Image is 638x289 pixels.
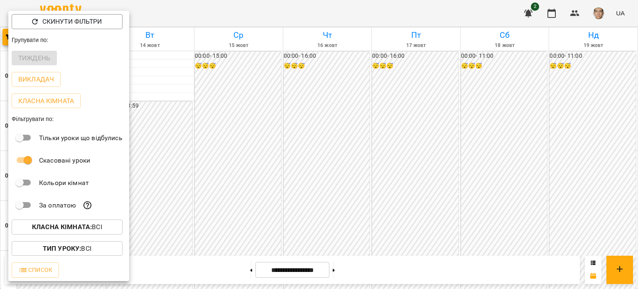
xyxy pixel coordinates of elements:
[8,111,129,126] div: Фільтрувати по:
[42,17,102,27] p: Скинути фільтри
[12,72,61,87] button: Викладач
[39,200,76,210] p: За оплатою
[32,223,92,231] b: Класна кімната :
[12,14,123,29] button: Скинути фільтри
[39,133,123,143] p: Тільки уроки що відбулись
[12,94,81,109] button: Класна кімната
[43,245,81,252] b: Тип Уроку :
[32,222,102,232] p: Всі
[12,241,123,256] button: Тип Уроку:Всі
[12,262,59,277] button: Список
[8,32,129,47] div: Групувати по:
[18,265,52,275] span: Список
[12,220,123,235] button: Класна кімната:Всі
[39,156,90,165] p: Скасовані уроки
[43,244,91,254] p: Всі
[18,96,74,106] p: Класна кімната
[18,74,54,84] p: Викладач
[39,178,89,188] p: Кольори кімнат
